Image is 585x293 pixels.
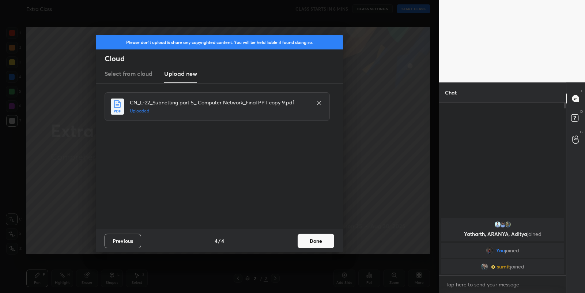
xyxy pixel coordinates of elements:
[499,221,506,228] img: 8a7ccf06135c469fa8f7bcdf48b07b1b.png
[510,264,524,270] span: joined
[505,248,519,253] span: joined
[221,237,224,245] h4: 4
[439,83,463,102] p: Chat
[445,231,560,237] p: Yatharth, ARANYA, Aditya
[496,248,505,253] span: You
[215,237,218,245] h4: 4
[164,69,197,78] h3: Upload new
[580,129,583,135] p: G
[491,265,495,269] img: Learner_Badge_beginner_1_8b307cf2a0.svg
[130,99,309,106] h4: CN_L-22_Subnetting part 5_ Computer Network_Final PPT copy 9.pdf
[486,247,493,254] img: 0cf1bf49248344338ee83de1f04af710.9781463_3
[218,237,220,245] h4: /
[130,108,309,114] h5: Uploaded
[105,234,141,248] button: Previous
[497,264,510,270] span: sumit
[105,54,343,63] h2: Cloud
[580,109,583,114] p: D
[581,88,583,94] p: T
[494,221,501,228] img: 456e269652b9400f8bba1ed3504a66bd.jpg
[96,35,343,49] div: Please don't upload & share any copyrighted content. You will be held liable if found doing so.
[481,263,488,270] img: 9b76bba231784b8f82fcff5d4b43fed3.jpg
[504,221,512,228] img: b2bcaf32cc1c43f8a770f98146fd0f6a.jpg
[439,216,566,275] div: grid
[298,234,334,248] button: Done
[527,230,541,237] span: joined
